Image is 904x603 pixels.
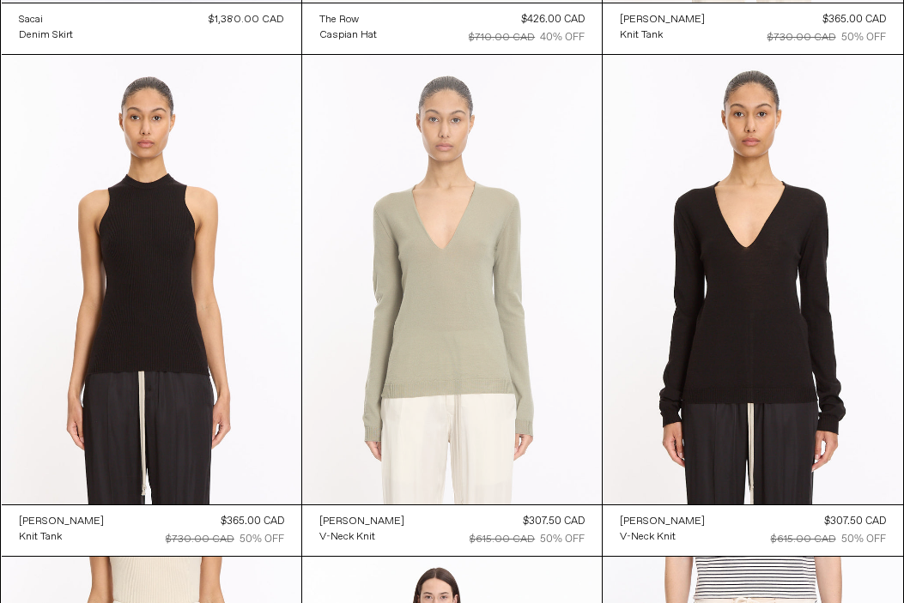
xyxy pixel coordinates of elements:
[19,28,73,43] div: Denim Skirt
[620,27,705,43] a: Knit Tank
[620,13,705,27] div: [PERSON_NAME]
[540,532,585,547] div: 50% OFF
[19,12,73,27] a: Sacai
[767,30,836,45] div: $730.00 CAD
[319,514,404,529] a: [PERSON_NAME]
[319,13,359,27] div: The Row
[523,514,585,529] div: $307.50 CAD
[19,529,104,545] a: Knit Tank
[221,514,284,529] div: $365.00 CAD
[470,532,535,547] div: $615.00 CAD
[2,55,301,504] img: Rick Owens Knit Tank
[603,55,902,504] img: Rick Owens V-Neck Knit
[319,529,404,545] a: V-Neck Knit
[166,532,234,547] div: $730.00 CAD
[620,515,705,529] div: [PERSON_NAME]
[620,514,705,529] a: [PERSON_NAME]
[302,55,602,504] img: Rick Owens V-Neck Knit
[19,514,104,529] a: [PERSON_NAME]
[620,530,676,545] div: V-Neck Knit
[19,13,43,27] div: Sacai
[209,12,284,27] div: $1,380.00 CAD
[319,515,404,529] div: [PERSON_NAME]
[19,27,73,43] a: Denim Skirt
[841,30,886,45] div: 50% OFF
[620,529,705,545] a: V-Neck Knit
[19,515,104,529] div: [PERSON_NAME]
[771,532,836,547] div: $615.00 CAD
[319,530,375,545] div: V-Neck Knit
[841,532,886,547] div: 50% OFF
[620,28,663,43] div: Knit Tank
[469,30,535,45] div: $710.00 CAD
[822,12,886,27] div: $365.00 CAD
[240,532,284,547] div: 50% OFF
[319,12,377,27] a: The Row
[319,28,377,43] div: Caspian Hat
[620,12,705,27] a: [PERSON_NAME]
[19,530,62,545] div: Knit Tank
[319,27,377,43] a: Caspian Hat
[521,12,585,27] div: $426.00 CAD
[824,514,886,529] div: $307.50 CAD
[540,30,585,45] div: 40% OFF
